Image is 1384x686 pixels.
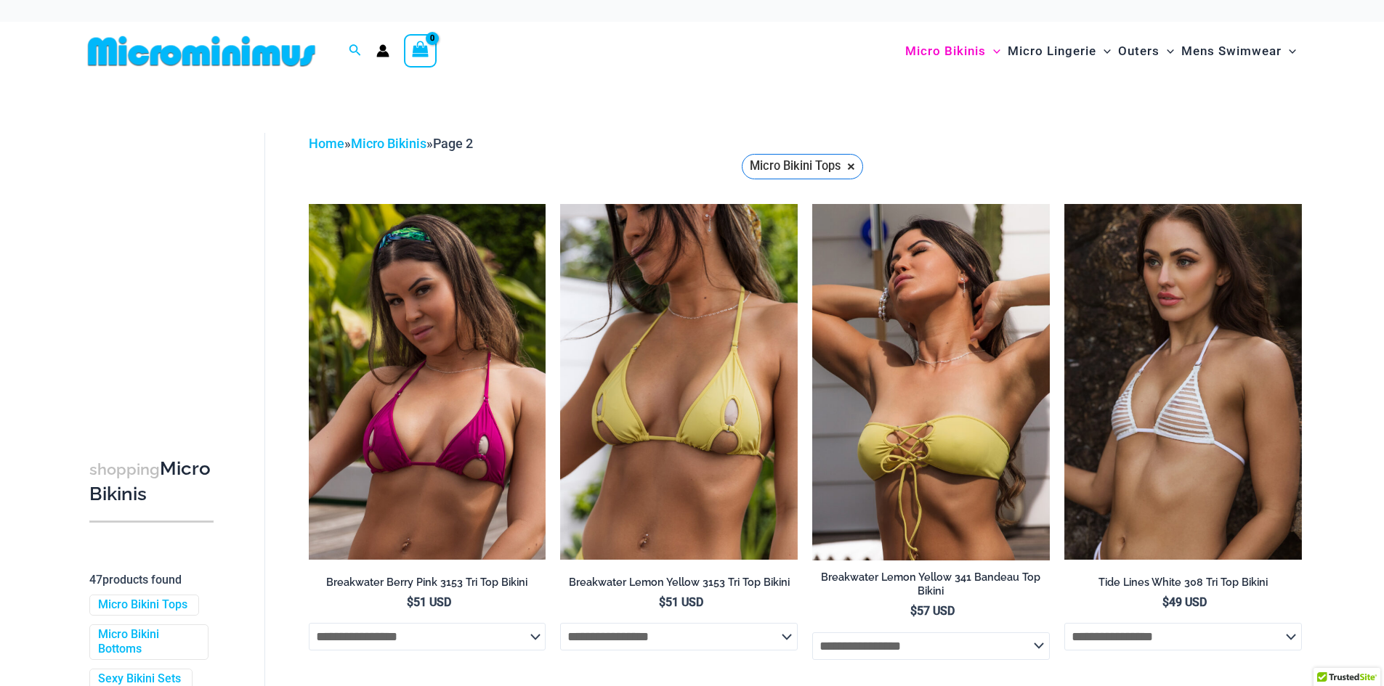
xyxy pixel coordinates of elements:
[1282,33,1296,70] span: Menu Toggle
[560,576,798,595] a: Breakwater Lemon Yellow 3153 Tri Top Bikini
[1114,29,1178,73] a: OutersMenu ToggleMenu Toggle
[812,571,1050,597] h2: Breakwater Lemon Yellow 341 Bandeau Top Bikini
[309,136,473,151] span: » »
[1064,576,1302,589] h2: Tide Lines White 308 Tri Top Bikini
[404,34,437,68] a: View Shopping Cart, empty
[1162,595,1207,609] bdi: 49 USD
[1064,204,1302,560] a: Tide Lines White 308 Tri Top 01Tide Lines White 308 Tri Top 480 Micro 04Tide Lines White 308 Tri ...
[659,595,665,609] span: $
[1004,29,1114,73] a: Micro LingerieMenu ToggleMenu Toggle
[910,604,955,618] bdi: 57 USD
[1064,204,1302,560] img: Tide Lines White 308 Tri Top 01
[1118,33,1160,70] span: Outers
[1178,29,1300,73] a: Mens SwimwearMenu ToggleMenu Toggle
[89,568,214,592] p: products found
[750,155,841,177] span: Micro Bikini Tops
[1160,33,1174,70] span: Menu Toggle
[1064,576,1302,595] a: Tide Lines White 308 Tri Top Bikini
[82,35,321,68] img: MM SHOP LOGO FLAT
[98,627,197,658] a: Micro Bikini Bottoms
[847,160,855,172] span: ×
[560,576,798,589] h2: Breakwater Lemon Yellow 3153 Tri Top Bikini
[905,33,986,70] span: Micro Bikinis
[351,136,426,151] a: Micro Bikinis
[433,136,473,151] span: Page 2
[89,121,220,412] iframe: TrustedSite Certified
[376,44,389,57] a: Account icon link
[742,154,862,179] a: Micro Bikini Tops ×
[902,29,1004,73] a: Micro BikinisMenu ToggleMenu Toggle
[1096,33,1111,70] span: Menu Toggle
[986,33,1000,70] span: Menu Toggle
[407,595,413,609] span: $
[1162,595,1169,609] span: $
[309,576,546,595] a: Breakwater Berry Pink 3153 Tri Top Bikini
[1008,33,1096,70] span: Micro Lingerie
[812,204,1050,560] a: Breakwater Lemon Yellow 341 halter 01Breakwater Lemon Yellow 341 halter 4956 Short 06Breakwater L...
[309,204,546,560] a: Breakwater Berry Pink 3153 Tri 01Breakwater Berry Pink 3153 Tri Top 4956 Short 03Breakwater Berry...
[89,457,214,507] h3: Micro Bikinis
[98,597,187,613] a: Micro Bikini Tops
[812,571,1050,603] a: Breakwater Lemon Yellow 341 Bandeau Top Bikini
[1181,33,1282,70] span: Mens Swimwear
[309,136,344,151] a: Home
[309,576,546,589] h2: Breakwater Berry Pink 3153 Tri Top Bikini
[407,595,451,609] bdi: 51 USD
[309,204,546,560] img: Breakwater Berry Pink 3153 Tri 01
[560,204,798,560] img: Breakwater Lemon Yellow 3153 Tri Top 01
[349,42,362,60] a: Search icon link
[899,27,1303,75] nav: Site Navigation
[659,595,703,609] bdi: 51 USD
[560,204,798,560] a: Breakwater Lemon Yellow 3153 Tri Top 01Breakwater Lemon Yellow 3153 Tri Top 4856 micro 03Breakwat...
[812,204,1050,560] img: Breakwater Lemon Yellow 341 halter 01
[910,604,917,618] span: $
[89,460,160,478] span: shopping
[89,573,102,587] span: 47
